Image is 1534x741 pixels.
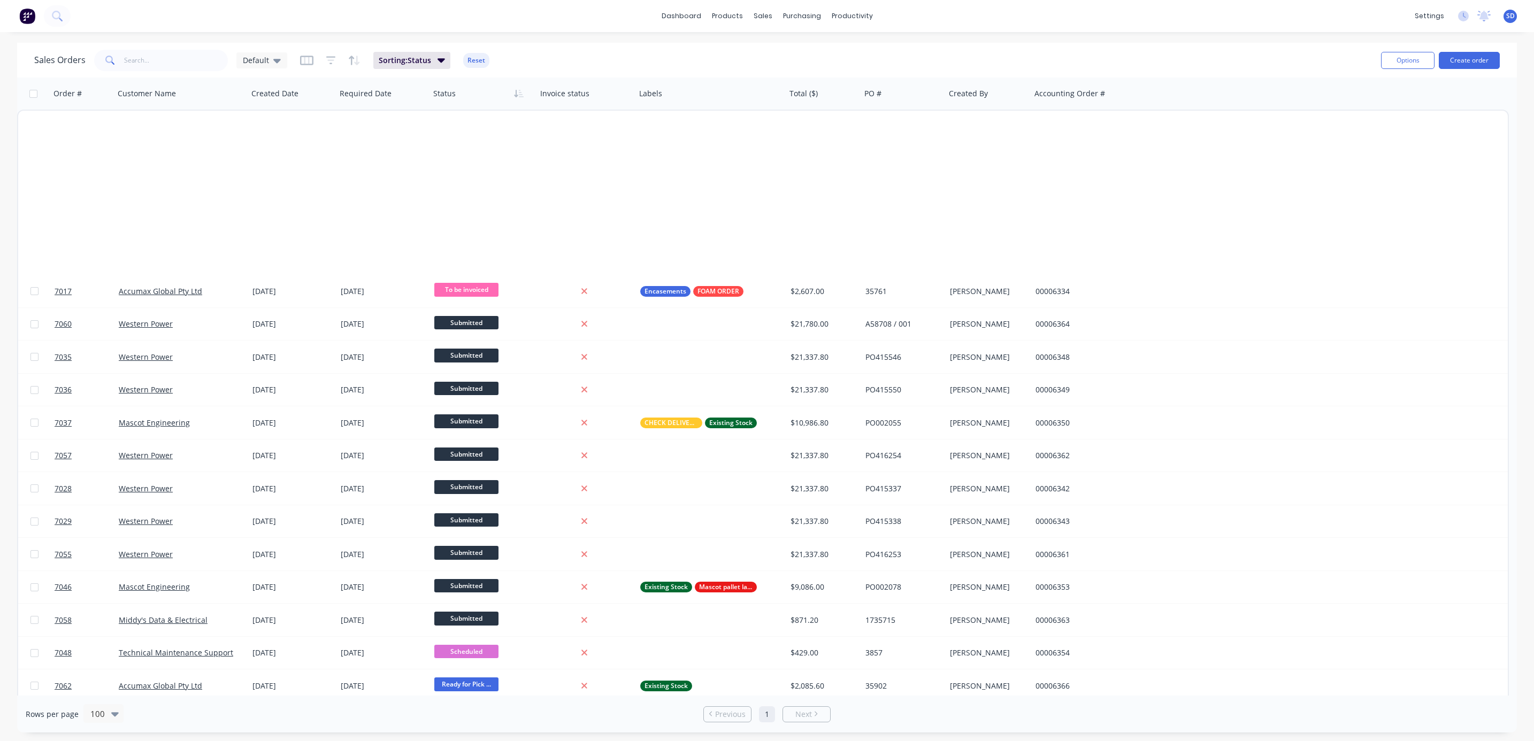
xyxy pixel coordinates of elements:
span: Previous [715,709,746,720]
span: Existing Stock [645,681,688,691]
a: Previous page [704,709,751,720]
span: SD [1506,11,1515,21]
div: Required Date [340,88,392,99]
a: Technical Maintenance Support [119,647,233,658]
div: [DATE] [252,483,332,494]
div: 00006343 [1036,516,1154,527]
div: [DATE] [341,483,426,494]
span: 7060 [55,319,72,329]
span: To be invoiced [434,283,498,296]
span: Existing Stock [709,418,753,428]
span: 7062 [55,681,72,691]
div: PO415338 [865,516,938,527]
div: [DATE] [252,418,332,428]
div: Status [433,88,456,99]
span: Rows per page [26,709,79,720]
span: CHECK DELIVERY INSTRUCTIONS [645,418,698,428]
div: [DATE] [341,681,426,691]
button: Sorting:Status [373,52,450,69]
a: 7017 [55,275,119,307]
span: Existing Stock [645,582,688,592]
div: 00006363 [1036,615,1154,626]
a: 7055 [55,538,119,570]
div: PO002055 [865,418,938,428]
span: Submitted [434,447,498,461]
input: Search... [124,50,228,71]
div: $429.00 [791,647,854,658]
a: 7028 [55,473,119,505]
div: [PERSON_NAME] [950,286,1023,297]
div: productivity [826,8,878,24]
div: 35761 [865,286,938,297]
div: PO002078 [865,582,938,592]
div: $871.20 [791,615,854,626]
h1: Sales Orders [34,55,86,65]
button: Create order [1439,52,1500,69]
a: 7035 [55,341,119,373]
span: 7035 [55,352,72,362]
a: Mascot Engineering [119,418,190,428]
div: [PERSON_NAME] [950,384,1023,395]
span: Submitted [434,480,498,493]
div: [DATE] [341,450,426,461]
div: sales [748,8,778,24]
div: [DATE] [252,582,332,592]
div: $21,780.00 [791,319,854,329]
a: Western Power [119,352,173,362]
span: Encasements [645,286,686,297]
span: 7037 [55,418,72,428]
div: 35902 [865,681,938,691]
a: Western Power [119,516,173,526]
a: Mascot Engineering [119,582,190,592]
a: Western Power [119,319,173,329]
div: [DATE] [341,418,426,428]
span: 7055 [55,549,72,560]
span: Submitted [434,349,498,362]
a: Western Power [119,450,173,460]
a: 7057 [55,439,119,472]
div: [DATE] [252,450,332,461]
div: PO415550 [865,384,938,395]
div: [DATE] [252,615,332,626]
div: Created Date [251,88,298,99]
div: [DATE] [252,549,332,560]
span: 7036 [55,384,72,395]
div: $21,337.80 [791,352,854,362]
div: 00006348 [1036,352,1154,362]
span: Default [243,55,269,66]
div: [DATE] [252,681,332,691]
div: [PERSON_NAME] [950,418,1023,428]
span: Ready for Pick ... [434,677,498,691]
div: [PERSON_NAME] [950,352,1023,362]
div: $10,986.80 [791,418,854,428]
a: 7046 [55,571,119,603]
span: 7046 [55,582,72,592]
div: PO415546 [865,352,938,362]
a: Accumax Global Pty Ltd [119,286,202,296]
div: 00006353 [1036,582,1154,592]
span: Sorting: Status [379,55,431,66]
span: 7017 [55,286,72,297]
button: Existing Stock [640,681,692,691]
div: [PERSON_NAME] [950,549,1023,560]
div: 00006364 [1036,319,1154,329]
a: 7037 [55,407,119,439]
div: $2,607.00 [791,286,854,297]
div: [DATE] [341,615,426,626]
a: Next page [783,709,830,720]
a: Page 1 is your current page [759,706,775,722]
div: [PERSON_NAME] [950,319,1023,329]
div: purchasing [778,8,826,24]
span: Submitted [434,546,498,559]
button: EncasementsFOAM ORDER [640,286,743,297]
div: Customer Name [118,88,176,99]
div: Total ($) [789,88,818,99]
img: Factory [19,8,35,24]
div: [DATE] [252,516,332,527]
div: products [707,8,748,24]
div: Labels [639,88,662,99]
span: Scheduled [434,645,498,658]
div: 1735715 [865,615,938,626]
span: Submitted [434,513,498,527]
div: [DATE] [341,319,426,329]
